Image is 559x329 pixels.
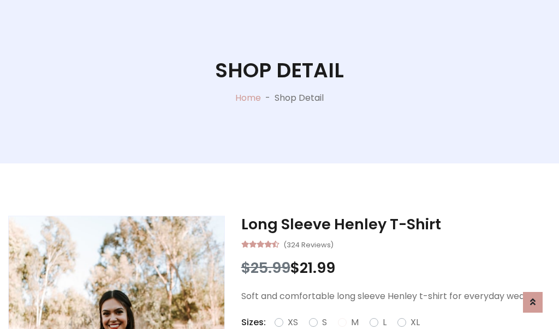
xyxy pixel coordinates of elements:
a: Home [235,92,261,104]
label: S [322,316,327,329]
span: $25.99 [241,258,290,278]
label: XS [288,316,298,329]
h1: Shop Detail [215,58,344,83]
p: Soft and comfortable long sleeve Henley t-shirt for everyday wear. [241,290,551,303]
small: (324 Reviews) [283,237,334,251]
h3: $ [241,259,551,277]
span: 21.99 [300,258,335,278]
label: L [383,316,386,329]
h3: Long Sleeve Henley T-Shirt [241,216,551,233]
p: Shop Detail [275,92,324,105]
label: XL [411,316,420,329]
label: M [351,316,359,329]
p: Sizes: [241,316,266,329]
p: - [261,92,275,105]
